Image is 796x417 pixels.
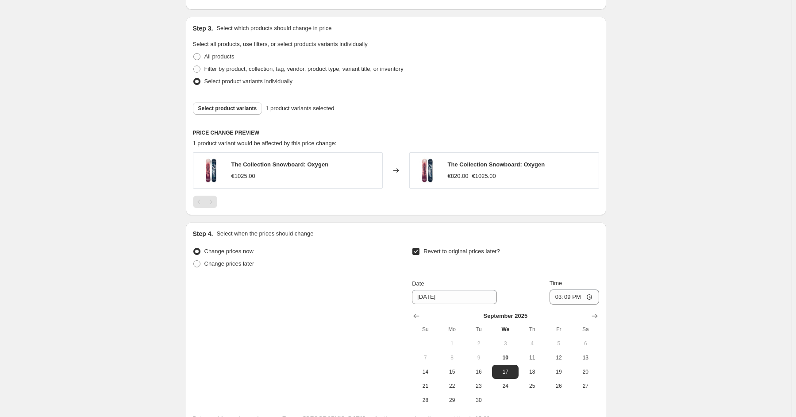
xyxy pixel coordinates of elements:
button: Monday September 22 2025 [439,379,465,393]
span: 12 [549,354,569,361]
img: Main_d624f226-0a89-4fe1-b333-0d1548b43c06_80x.jpg [198,157,224,184]
span: Change prices now [204,248,254,255]
span: 26 [549,382,569,390]
th: Thursday [519,322,545,336]
span: The Collection Snowboard: Oxygen [231,161,329,168]
button: Friday September 5 2025 [546,336,572,351]
button: Friday September 12 2025 [546,351,572,365]
span: 10 [496,354,515,361]
span: 23 [469,382,488,390]
span: 16 [469,368,488,375]
span: 24 [496,382,515,390]
span: Su [415,326,435,333]
span: Fr [549,326,569,333]
button: Tuesday September 2 2025 [465,336,492,351]
button: Tuesday September 23 2025 [465,379,492,393]
button: Sunday September 21 2025 [412,379,438,393]
th: Monday [439,322,465,336]
button: Wednesday September 3 2025 [492,336,519,351]
span: 15 [442,368,462,375]
span: Revert to original prices later? [423,248,500,255]
th: Tuesday [465,322,492,336]
button: Wednesday September 17 2025 [492,365,519,379]
button: Saturday September 20 2025 [572,365,599,379]
strike: €1025.00 [472,172,496,181]
span: Th [522,326,542,333]
button: Monday September 29 2025 [439,393,465,407]
span: 6 [576,340,595,347]
button: Thursday September 25 2025 [519,379,545,393]
span: 5 [549,340,569,347]
span: Tu [469,326,488,333]
span: 1 product variant would be affected by this price change: [193,140,337,147]
h6: PRICE CHANGE PREVIEW [193,129,599,136]
span: 3 [496,340,515,347]
button: Tuesday September 16 2025 [465,365,492,379]
button: Sunday September 14 2025 [412,365,438,379]
th: Saturday [572,322,599,336]
p: Select which products should change in price [216,24,331,33]
th: Friday [546,322,572,336]
span: 8 [442,354,462,361]
span: Select product variants [198,105,257,112]
span: 2 [469,340,488,347]
button: Monday September 15 2025 [439,365,465,379]
span: Select all products, use filters, or select products variants individually [193,41,368,47]
button: Thursday September 4 2025 [519,336,545,351]
button: Tuesday September 30 2025 [465,393,492,407]
span: 22 [442,382,462,390]
img: Main_d624f226-0a89-4fe1-b333-0d1548b43c06_80x.jpg [414,157,441,184]
span: 21 [415,382,435,390]
button: Sunday September 28 2025 [412,393,438,407]
div: €820.00 [448,172,469,181]
span: 19 [549,368,569,375]
span: 9 [469,354,488,361]
span: 1 [442,340,462,347]
button: Wednesday September 24 2025 [492,379,519,393]
input: 9/10/2025 [412,290,497,304]
button: Saturday September 27 2025 [572,379,599,393]
h2: Step 4. [193,229,213,238]
span: 28 [415,397,435,404]
button: Saturday September 13 2025 [572,351,599,365]
div: €1025.00 [231,172,255,181]
span: Filter by product, collection, tag, vendor, product type, variant title, or inventory [204,66,404,72]
span: Date [412,280,424,287]
button: Monday September 1 2025 [439,336,465,351]
span: Time [550,280,562,286]
span: Select product variants individually [204,78,292,85]
span: 4 [522,340,542,347]
button: Thursday September 18 2025 [519,365,545,379]
span: 18 [522,368,542,375]
span: 17 [496,368,515,375]
button: Monday September 8 2025 [439,351,465,365]
button: Sunday September 7 2025 [412,351,438,365]
span: 20 [576,368,595,375]
button: Tuesday September 9 2025 [465,351,492,365]
button: Show next month, October 2025 [588,310,601,322]
span: 25 [522,382,542,390]
th: Wednesday [492,322,519,336]
p: Select when the prices should change [216,229,313,238]
button: Saturday September 6 2025 [572,336,599,351]
span: 29 [442,397,462,404]
h2: Step 3. [193,24,213,33]
th: Sunday [412,322,438,336]
span: All products [204,53,235,60]
button: Show previous month, August 2025 [410,310,423,322]
span: 13 [576,354,595,361]
button: Friday September 26 2025 [546,379,572,393]
input: 12:00 [550,290,599,305]
span: 7 [415,354,435,361]
button: Today Wednesday September 10 2025 [492,351,519,365]
span: Mo [442,326,462,333]
span: 30 [469,397,488,404]
span: 27 [576,382,595,390]
button: Select product variants [193,102,262,115]
span: Sa [576,326,595,333]
span: We [496,326,515,333]
span: Change prices later [204,260,254,267]
span: 14 [415,368,435,375]
span: 1 product variants selected [265,104,334,113]
span: The Collection Snowboard: Oxygen [448,161,545,168]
